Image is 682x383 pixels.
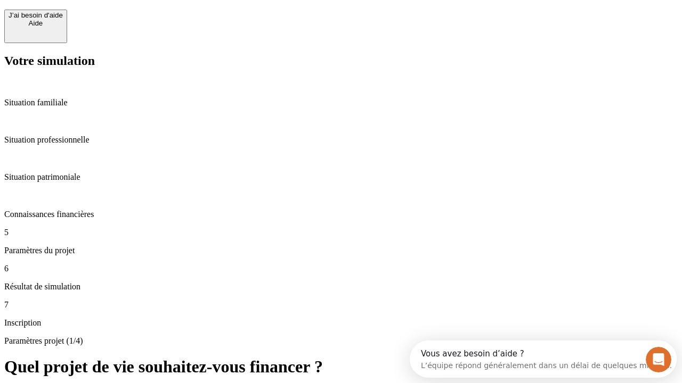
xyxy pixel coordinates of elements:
[646,347,671,372] iframe: Intercom live chat
[11,9,262,18] div: Vous avez besoin d’aide ?
[4,98,678,107] p: Situation familiale
[4,318,678,328] p: Inscription
[4,135,678,145] p: Situation professionnelle
[4,172,678,182] p: Situation patrimoniale
[4,10,67,43] button: J’ai besoin d'aideAide
[4,300,678,310] p: 7
[4,54,678,68] h2: Votre simulation
[4,228,678,237] p: 5
[9,11,63,19] div: J’ai besoin d'aide
[4,264,678,273] p: 6
[4,282,678,292] p: Résultat de simulation
[11,18,262,29] div: L’équipe répond généralement dans un délai de quelques minutes.
[410,340,677,378] iframe: Intercom live chat discovery launcher
[4,210,678,219] p: Connaissances financières
[4,336,678,346] p: Paramètres projet (1/4)
[4,4,294,34] div: Ouvrir le Messenger Intercom
[4,246,678,255] p: Paramètres du projet
[4,357,678,377] h1: Quel projet de vie souhaitez-vous financer ?
[9,19,63,27] div: Aide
